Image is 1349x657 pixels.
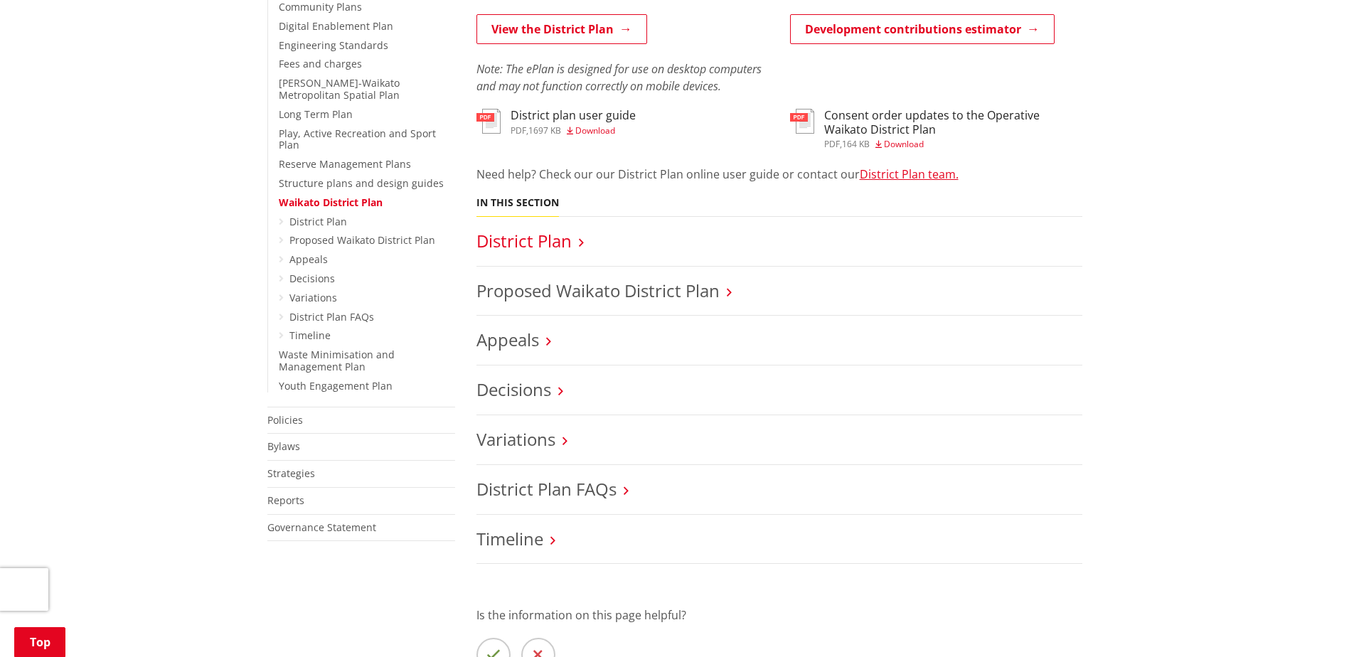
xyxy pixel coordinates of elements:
[267,466,315,480] a: Strategies
[289,310,374,324] a: District Plan FAQs
[476,527,543,550] a: Timeline
[267,413,303,427] a: Policies
[860,166,959,182] a: District Plan team.
[267,520,376,534] a: Governance Statement
[279,76,400,102] a: [PERSON_NAME]-Waikato Metropolitan Spatial Plan
[289,215,347,228] a: District Plan
[289,233,435,247] a: Proposed Waikato District Plan
[476,279,720,302] a: Proposed Waikato District Plan
[824,140,1082,149] div: ,
[279,176,444,190] a: Structure plans and design guides
[790,109,1082,148] a: Consent order updates to the Operative Waikato District Plan pdf,164 KB Download
[289,252,328,266] a: Appeals
[476,197,559,209] h5: In this section
[476,378,551,401] a: Decisions
[476,61,762,94] em: Note: The ePlan is designed for use on desktop computers and may not function correctly on mobile...
[279,107,353,121] a: Long Term Plan
[511,127,636,135] div: ,
[279,196,383,209] a: Waikato District Plan
[279,379,393,392] a: Youth Engagement Plan
[289,291,337,304] a: Variations
[279,157,411,171] a: Reserve Management Plans
[289,328,331,342] a: Timeline
[476,607,1082,624] p: Is the information on this page helpful?
[279,127,436,152] a: Play, Active Recreation and Sport Plan
[842,138,870,150] span: 164 KB
[279,38,388,52] a: Engineering Standards
[279,348,395,373] a: Waste Minimisation and Management Plan
[476,166,1082,183] p: Need help? Check our our District Plan online user guide or contact our
[476,477,617,501] a: District Plan FAQs
[279,19,393,33] a: Digital Enablement Plan
[476,328,539,351] a: Appeals
[824,138,840,150] span: pdf
[476,229,572,252] a: District Plan
[476,14,647,44] a: View the District Plan
[289,272,335,285] a: Decisions
[884,138,924,150] span: Download
[790,14,1055,44] a: Development contributions estimator
[528,124,561,137] span: 1697 KB
[511,124,526,137] span: pdf
[476,427,555,451] a: Variations
[476,109,636,134] a: District plan user guide pdf,1697 KB Download
[511,109,636,122] h3: District plan user guide
[790,109,814,134] img: document-pdf.svg
[267,493,304,507] a: Reports
[267,439,300,453] a: Bylaws
[824,109,1082,136] h3: Consent order updates to the Operative Waikato District Plan
[476,109,501,134] img: document-pdf.svg
[1284,597,1335,648] iframe: Messenger Launcher
[575,124,615,137] span: Download
[14,627,65,657] a: Top
[279,57,362,70] a: Fees and charges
